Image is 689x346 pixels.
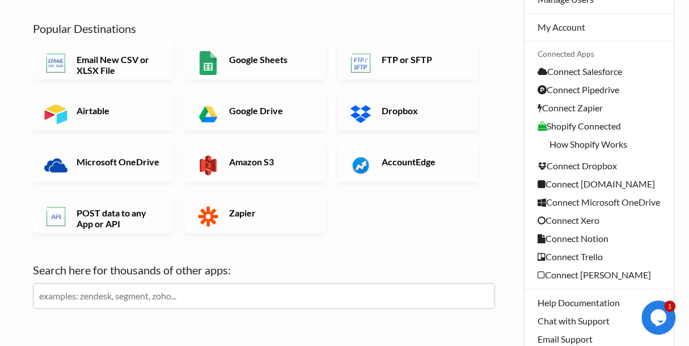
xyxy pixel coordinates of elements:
[185,91,326,131] a: Google Drive
[337,91,479,131] a: Dropbox
[349,102,373,126] img: Dropbox App & API
[33,91,174,131] a: Airtable
[196,102,220,126] img: Google Drive App & API
[33,142,174,182] a: Microsoft OneDrive
[524,46,674,62] div: Connected Apps
[33,261,495,278] label: Search here for thousands of other apps:
[524,266,674,284] a: Connect [PERSON_NAME]
[524,99,674,117] a: Connect Zapier
[524,248,674,266] a: Connect Trello
[524,62,674,81] a: Connect Salesforce
[379,105,468,116] h6: Dropbox
[641,301,678,335] iframe: chat widget
[524,81,674,99] a: Connect Pipedrive
[524,18,674,36] a: My Account
[524,193,674,211] a: Connect Microsoft OneDrive
[74,156,163,167] h6: Microsoft OneDrive
[44,153,68,177] img: Microsoft OneDrive App & API
[44,205,68,228] img: POST data to any App or API App & API
[196,51,220,75] img: Google Sheets App & API
[74,105,163,116] h6: Airtable
[524,117,674,135] a: Shopify Connected
[185,193,326,233] a: Zapier
[524,294,674,312] a: Help Documentation
[33,40,174,80] a: Email New CSV or XLSX File
[33,22,495,35] h5: Popular Destinations
[74,54,163,76] h6: Email New CSV or XLSX File
[524,230,674,248] a: Connect Notion
[337,40,479,80] a: FTP or SFTP
[226,156,315,167] h6: Amazon S3
[44,51,68,75] img: Email New CSV or XLSX File App & API
[185,40,326,80] a: Google Sheets
[196,205,220,228] img: Zapier App & API
[44,102,68,126] img: Airtable App & API
[379,54,468,65] h6: FTP or SFTP
[524,157,674,175] a: Connect Dropbox
[337,142,479,182] a: AccountEdge
[524,211,674,230] a: Connect Xero
[379,156,468,167] h6: AccountEdge
[226,54,315,65] h6: Google Sheets
[524,175,674,193] a: Connect [DOMAIN_NAME]
[226,207,315,218] h6: Zapier
[524,312,674,330] a: Chat with Support
[33,193,174,233] a: POST data to any App or API
[349,153,373,177] img: AccountEdge App & API
[185,142,326,182] a: Amazon S3
[196,153,220,177] img: Amazon S3 App & API
[33,283,495,309] input: examples: zendesk, segment, zoho...
[74,207,163,229] h6: POST data to any App or API
[349,51,373,75] img: FTP or SFTP App & API
[226,105,315,116] h6: Google Drive
[524,135,674,157] a: How Shopify Works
